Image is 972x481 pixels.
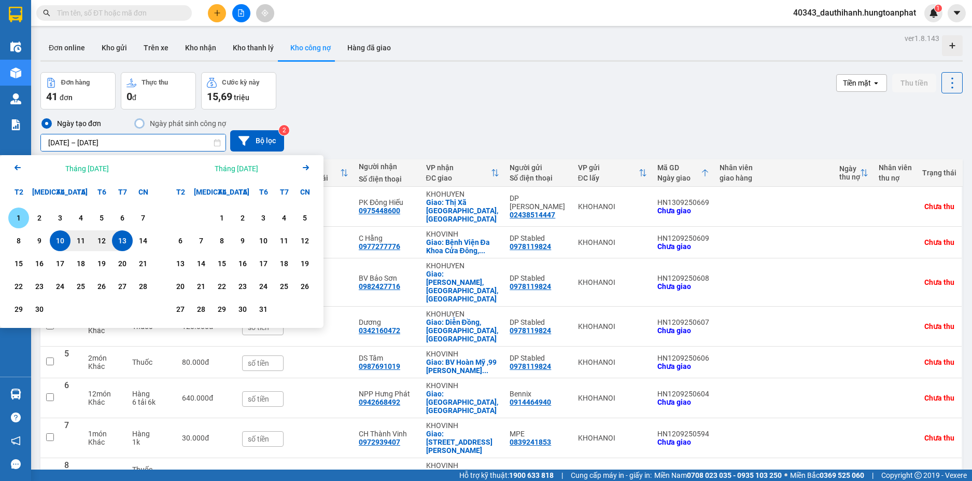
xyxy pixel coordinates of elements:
div: Choose Thứ Ba, tháng 10 14 2025. It's available. [191,253,212,274]
div: Choose Thứ Hai, tháng 09 29 2025. It's available. [8,299,29,320]
div: Choose Thứ Tư, tháng 10 1 2025. It's available. [212,208,232,228]
div: Người gửi [510,163,567,172]
div: [MEDICAL_DATA] [29,182,50,202]
div: Giao: Thị Xã Thái Hòa, Nghệ An [426,198,500,223]
div: Choose Chủ Nhật, tháng 09 21 2025. It's available. [133,253,153,274]
div: Chưa thu [924,238,954,246]
div: Choose Thứ Tư, tháng 09 3 2025. It's available. [50,208,71,228]
div: 13 [173,257,188,270]
div: DP Stabled [510,354,567,362]
div: 22 [215,280,229,293]
div: Choose Thứ Tư, tháng 10 22 2025. It's available. [212,276,232,297]
div: VP gửi [578,163,639,172]
div: Choose Thứ Năm, tháng 10 2 2025. It's available. [232,208,253,228]
div: 5 [94,212,109,224]
img: warehouse-icon [10,93,21,104]
div: 19 [94,257,109,270]
span: đ [205,358,209,366]
div: Choose Thứ Ba, tháng 09 23 2025. It's available. [29,276,50,297]
div: KHOVINH [426,230,500,238]
div: Choose Thứ Sáu, tháng 10 17 2025. It's available. [253,253,274,274]
div: 11 [277,235,291,247]
div: 15 [11,257,26,270]
div: Choose Thứ Tư, tháng 10 29 2025. It's available. [212,299,232,320]
div: 3 [53,212,67,224]
span: question-circle [11,413,21,422]
div: T5 [71,182,91,202]
div: 0982427716 [359,282,400,291]
span: triệu [234,93,249,102]
div: Giao: 7 Nguyễn Trường Tộ, TP Vinh [426,430,500,455]
div: 8 [11,235,26,247]
div: Choose Chủ Nhật, tháng 09 14 2025. It's available. [133,230,153,251]
div: 3 [256,212,271,224]
div: Tháng [DATE] [215,163,258,174]
div: 28 [194,303,208,315]
div: 31 [256,303,271,315]
div: Choose Thứ Năm, tháng 09 11 2025. It's available. [71,230,91,251]
div: Choose Thứ Tư, tháng 10 8 2025. It's available. [212,230,232,251]
div: 11 [74,235,88,247]
div: Tiền mặt [843,78,871,88]
div: 23 [235,280,250,293]
div: Choose Thứ Hai, tháng 09 22 2025. It's available. [8,276,29,297]
div: 29 [215,303,229,315]
div: 10 [256,235,271,247]
span: 1 [936,5,940,12]
div: Choose Thứ Năm, tháng 10 9 2025. It's available. [232,230,253,251]
div: Chưa thu [924,358,954,366]
button: Đơn online [40,35,93,60]
div: BV Bảo Sơn [359,274,416,282]
th: Toggle SortBy [573,159,652,187]
input: Tìm tên, số ĐT hoặc mã đơn [57,7,179,19]
div: T4 [212,182,232,202]
button: Hàng đã giao [339,35,399,60]
div: DS Tâm [359,354,416,362]
div: Thực thu [142,79,168,86]
button: Kho gửi [93,35,135,60]
div: Nhân viên [879,163,912,172]
div: thu nợ [879,174,912,182]
div: HN1209250604 [657,390,709,398]
div: 6 [115,212,130,224]
div: KHOHANOI [578,322,647,331]
div: 24 [256,280,271,293]
div: Ngày phát sinh công nợ [146,117,226,130]
div: Choose Thứ Sáu, tháng 10 10 2025. It's available. [253,230,274,251]
div: Choose Thứ Ba, tháng 10 21 2025. It's available. [191,276,212,297]
div: Choose Thứ Ba, tháng 09 9 2025. It's available. [29,230,50,251]
div: T6 [91,182,112,202]
div: 15 [215,257,229,270]
div: 16 [235,257,250,270]
div: 30 [235,303,250,315]
button: Previous month. [11,161,24,175]
div: Nhân viên [720,163,829,172]
div: Choose Thứ Hai, tháng 10 6 2025. It's available. [170,230,191,251]
div: Choose Thứ Tư, tháng 09 17 2025. It's available. [50,253,71,274]
div: 27 [115,280,130,293]
div: Choose Thứ Bảy, tháng 10 25 2025. It's available. [274,276,294,297]
div: ver 1.8.143 [905,33,939,44]
div: Choose Thứ Năm, tháng 09 4 2025. It's available. [71,208,91,228]
div: Số điện thoại [359,175,416,183]
div: Khác [88,326,122,335]
div: 28 [136,280,150,293]
div: Giao: BV Hoàn Mỹ ,99 Phan Đình Toái, Vinh [426,358,500,375]
div: HN1209250608 [657,274,709,282]
div: 0977277776 [359,242,400,251]
div: ĐC lấy [578,174,639,182]
div: Chưa giao [657,207,709,215]
div: 2 [32,212,47,224]
div: Choose Thứ Hai, tháng 10 27 2025. It's available. [170,299,191,320]
span: caret-down [952,8,962,18]
input: số tiền [242,391,284,407]
div: KHOHANOI [578,278,647,286]
div: Choose Thứ Bảy, tháng 10 4 2025. It's available. [274,208,294,228]
div: 22 [11,280,26,293]
div: 20 [115,257,130,270]
div: 9 [235,235,250,247]
button: plus [208,4,226,22]
div: 12 [94,235,109,247]
span: search [43,9,50,17]
div: Choose Chủ Nhật, tháng 10 12 2025. It's available. [294,230,315,251]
